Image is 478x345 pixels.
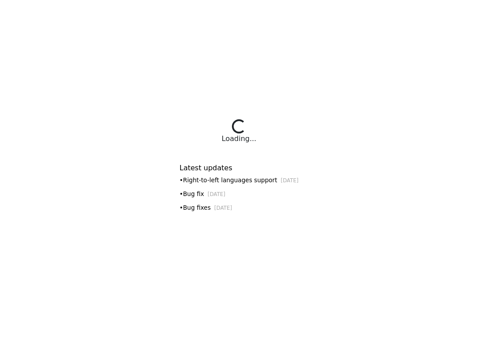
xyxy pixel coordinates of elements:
div: • Right-to-left languages support [180,176,299,185]
div: • Bug fixes [180,203,299,212]
div: • Bug fix [180,189,299,199]
small: [DATE] [281,177,298,184]
div: Loading... [222,133,256,144]
small: [DATE] [208,191,225,197]
small: [DATE] [214,205,232,211]
h6: Latest updates [180,164,299,172]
